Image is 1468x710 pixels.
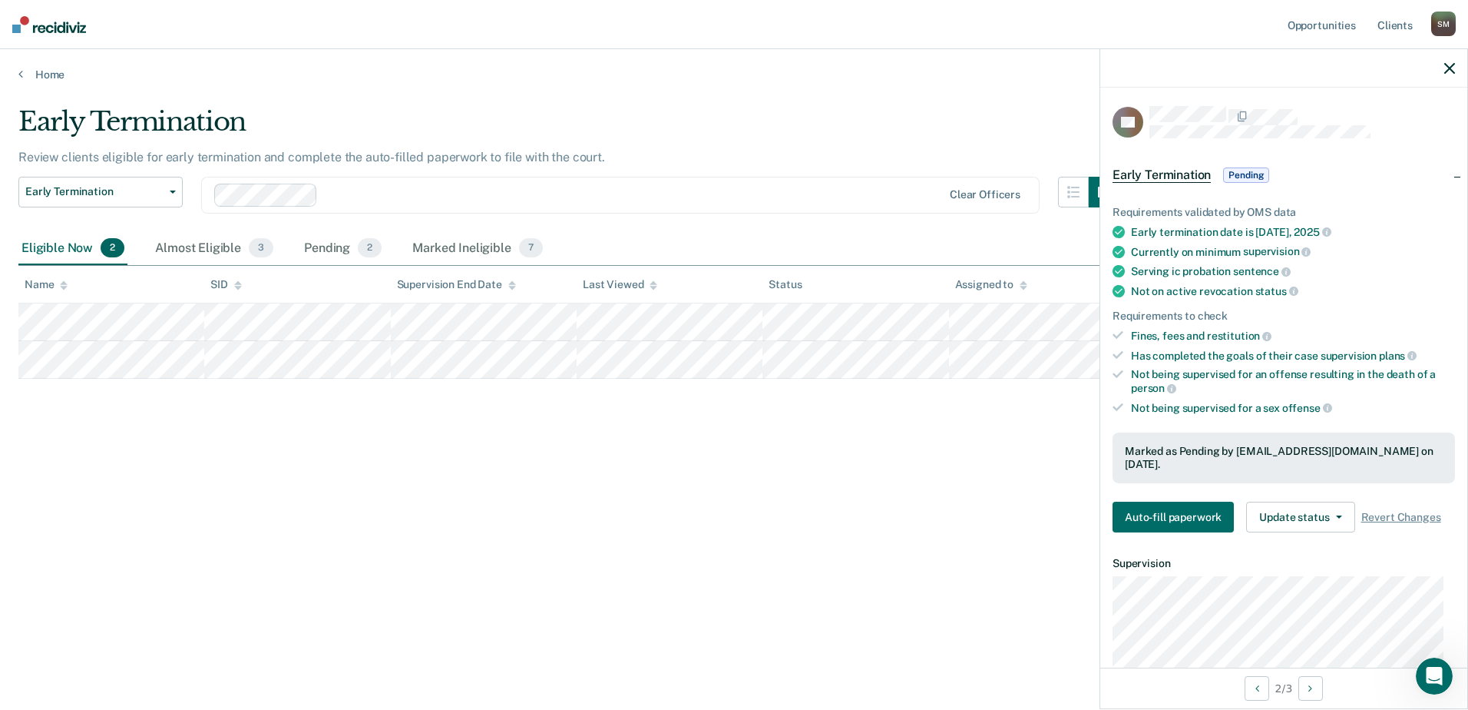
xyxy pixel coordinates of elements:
[1113,310,1455,323] div: Requirements to check
[18,106,1119,150] div: Early Termination
[18,232,127,266] div: Eligible Now
[1246,502,1354,532] button: Update status
[1379,350,1417,362] span: plans
[358,238,382,258] span: 2
[25,278,68,291] div: Name
[1431,12,1456,36] div: S M
[210,278,242,291] div: SID
[1131,284,1455,298] div: Not on active revocation
[1223,168,1269,183] span: Pending
[519,238,543,258] span: 7
[18,68,1450,81] a: Home
[1361,511,1441,524] span: Revert Changes
[249,238,273,258] span: 3
[397,278,516,291] div: Supervision End Date
[18,150,605,164] p: Review clients eligible for early termination and complete the auto-filled paperwork to file with...
[1282,402,1332,414] span: offense
[101,238,124,258] span: 2
[1233,265,1291,277] span: sentence
[1113,557,1455,570] dt: Supervision
[1294,226,1331,238] span: 2025
[1131,349,1455,363] div: Has completed the goals of their case supervision
[1131,401,1455,415] div: Not being supervised for a sex
[955,278,1027,291] div: Assigned to
[1131,245,1455,259] div: Currently on minimum
[1113,168,1211,183] span: Early Termination
[25,185,164,198] span: Early Termination
[1100,151,1467,200] div: Early TerminationPending
[12,16,86,33] img: Recidiviz
[1131,264,1455,278] div: Serving ic probation
[1131,382,1176,394] span: person
[1100,668,1467,708] div: 2 / 3
[1125,445,1443,471] div: Marked as Pending by [EMAIL_ADDRESS][DOMAIN_NAME] on [DATE].
[152,232,276,266] div: Almost Eligible
[1243,245,1311,257] span: supervision
[1131,329,1455,343] div: Fines, fees and
[950,188,1020,201] div: Clear officers
[1298,676,1323,701] button: Next Opportunity
[1113,206,1455,219] div: Requirements validated by OMS data
[1113,502,1240,532] a: Navigate to form link
[409,232,546,266] div: Marked Ineligible
[1131,368,1455,394] div: Not being supervised for an offense resulting in the death of a
[1131,225,1455,239] div: Early termination date is [DATE],
[1207,330,1271,342] span: restitution
[1113,502,1234,532] button: Auto-fill paperwork
[583,278,657,291] div: Last Viewed
[769,278,802,291] div: Status
[301,232,385,266] div: Pending
[1245,676,1269,701] button: Previous Opportunity
[1255,285,1298,297] span: status
[1416,658,1453,695] iframe: Intercom live chat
